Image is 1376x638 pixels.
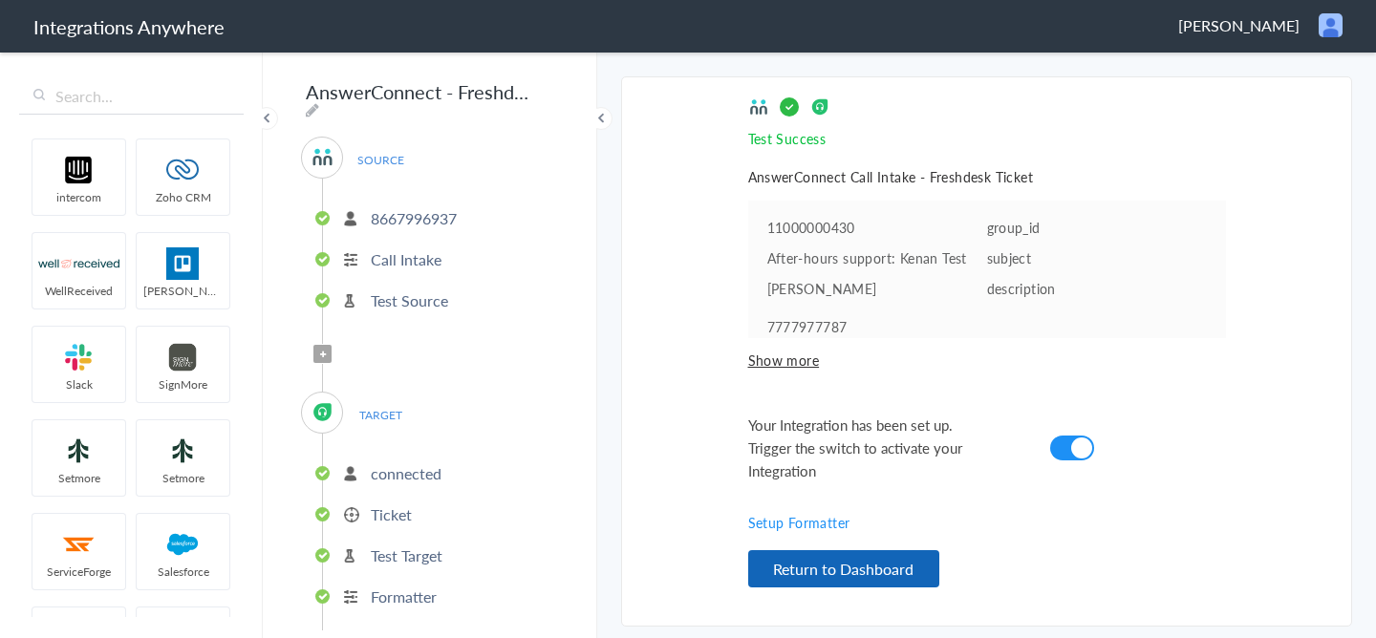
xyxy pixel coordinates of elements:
p: 8667996937 [371,207,457,229]
span: Zoho CRM [137,189,229,205]
p: description [987,279,1207,298]
span: ServiceForge [32,564,125,580]
img: user.png [1319,13,1343,37]
input: Search... [19,78,244,115]
img: source [748,96,769,117]
img: freshdesk-logo.svg [311,400,334,424]
span: Setmore [137,470,229,486]
img: setmoreNew.jpg [142,435,224,467]
img: zoho-logo.svg [142,154,224,186]
span: SOURCE [344,147,417,173]
p: Formatter [371,585,437,607]
span: WellReceived [32,283,125,299]
p: Test Success [748,129,1226,148]
span: [PERSON_NAME] [1178,14,1300,36]
h1: Integrations Anywhere [33,13,225,40]
p: connected [371,462,441,484]
span: Slack [32,376,125,393]
span: Show more [748,351,1226,370]
p: Call Intake [371,248,441,270]
span: TARGET [344,402,417,428]
pre: 11000000430 [767,218,987,237]
p: Ticket [371,503,412,525]
span: [PERSON_NAME] [137,283,229,299]
pre: After-hours support: Kenan Test [767,248,987,267]
p: Test Target [371,544,442,566]
img: signmore-logo.png [142,341,224,373]
img: target [809,96,830,117]
pre: [PERSON_NAME] 7777977787 [EMAIL_ADDRESS][DOMAIN_NAME] Kenan Test KCxtiR Test rSOptY Test kJbLUt Test [767,279,987,585]
img: salesforce-logo.svg [142,528,224,561]
p: Test Source [371,289,448,311]
span: SignMore [137,376,229,393]
img: wr-logo.svg [38,247,119,280]
img: intercom-logo.svg [38,154,119,186]
span: Setmore [32,470,125,486]
img: trello.png [142,247,224,280]
span: intercom [32,189,125,205]
p: group_id [987,218,1207,237]
h5: AnswerConnect Call Intake - Freshdesk Ticket [748,167,1226,186]
p: subject [987,248,1207,267]
span: Your Integration has been set up. Trigger the switch to activate your Integration [748,414,997,482]
img: slack-logo.svg [38,341,119,373]
button: Return to Dashboard [748,550,939,587]
img: answerconnect-logo.svg [311,145,334,169]
a: Setup Formatter [748,513,850,532]
img: setmoreNew.jpg [38,435,119,467]
img: serviceforge-icon.png [38,528,119,561]
span: Salesforce [137,564,229,580]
